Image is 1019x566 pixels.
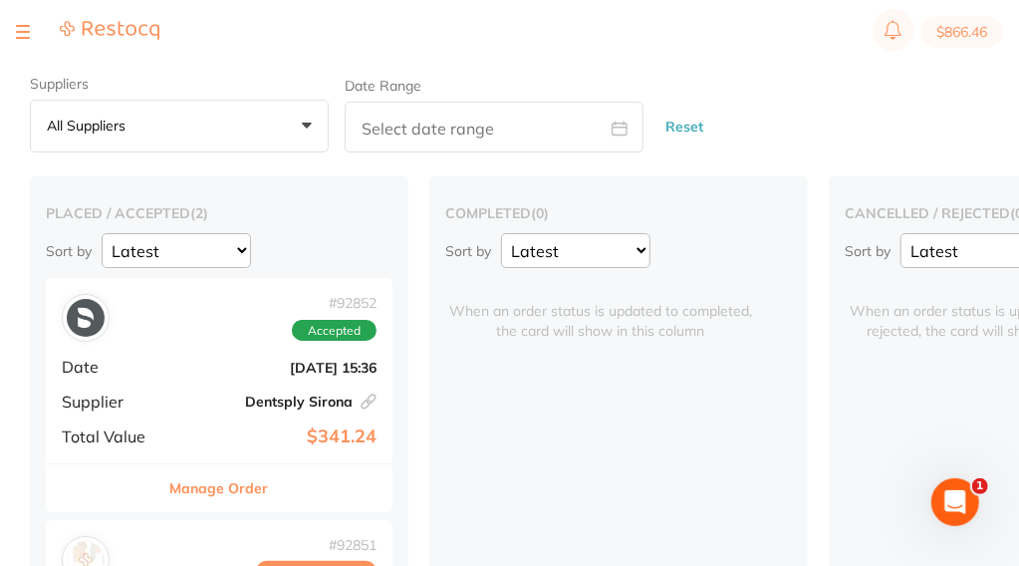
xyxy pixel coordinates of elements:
span: Total Value [62,427,161,445]
iframe: Intercom live chat [931,478,979,526]
p: Sort by [445,242,491,260]
p: Sort by [845,242,891,260]
b: Dentsply Sirona [177,394,377,410]
b: [DATE] 15:36 [177,360,377,376]
span: Supplier [62,393,161,411]
h2: placed / accepted ( 2 ) [46,204,392,222]
span: # 92852 [292,295,377,311]
p: All suppliers [47,117,133,135]
button: Reset [659,101,709,153]
span: Accepted [292,320,377,342]
label: Date Range [345,78,421,94]
span: Date [62,358,161,376]
h2: completed ( 0 ) [445,204,792,222]
a: Restocq Logo [60,20,159,44]
img: Restocq Logo [60,20,159,41]
input: Select date range [345,102,643,152]
div: Dentsply Sirona#92852AcceptedDate[DATE] 15:36SupplierDentsply SironaTotal Value$341.24Manage Order [46,278,392,512]
p: Sort by [46,242,92,260]
button: $866.46 [920,16,1003,48]
img: Dentsply Sirona [67,299,105,337]
span: When an order status is updated to completed, the card will show in this column [445,278,756,341]
button: All suppliers [30,100,329,153]
b: $341.24 [177,426,377,447]
span: 1 [972,478,988,494]
button: Manage Order [170,464,269,512]
label: Suppliers [30,76,329,92]
span: # 92851 [256,537,377,553]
